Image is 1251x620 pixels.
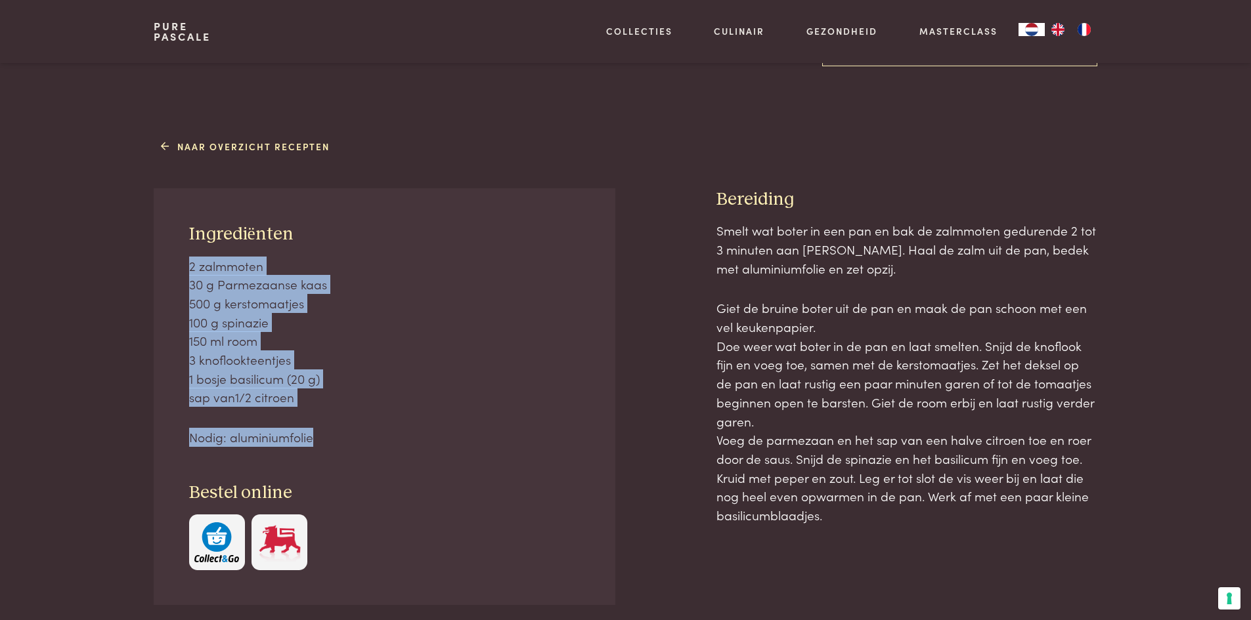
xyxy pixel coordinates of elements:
[235,388,239,405] span: 1
[1019,23,1045,36] a: NL
[1019,23,1097,36] aside: Language selected: Nederlands
[257,522,302,562] img: Delhaize
[189,225,294,243] span: Ingrediënten
[161,140,330,154] a: Naar overzicht recepten
[716,188,1097,211] h3: Bereiding
[1218,587,1240,610] button: Uw voorkeuren voor toestemming voor trackingtechnologieën
[189,482,581,505] h3: Bestel online
[189,428,581,447] p: Nodig: aluminiumfolie
[806,24,877,38] a: Gezondheid
[919,24,998,38] a: Masterclass
[606,24,672,38] a: Collecties
[1045,23,1097,36] ul: Language list
[716,299,1097,524] p: Giet de bruine boter uit de pan en maak de pan schoon met een vel keukenpapier. Doe weer wat bote...
[1071,23,1097,36] a: FR
[154,21,211,42] a: PurePascale
[239,388,245,405] span: /
[714,24,764,38] a: Culinair
[189,257,581,407] p: 2 zalmmoten 30 g Parmezaanse kaas 500 g kerstomaatjes 100 g spinazie 150 ml room 3 knoflookteentj...
[1045,23,1071,36] a: EN
[194,522,239,562] img: c308188babc36a3a401bcb5cb7e020f4d5ab42f7cacd8327e500463a43eeb86c.svg
[1019,23,1045,36] div: Language
[716,221,1097,278] p: Smelt wat boter in een pan en bak de zalmmoten gedurende 2 tot 3 minuten aan [PERSON_NAME]. Haal ...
